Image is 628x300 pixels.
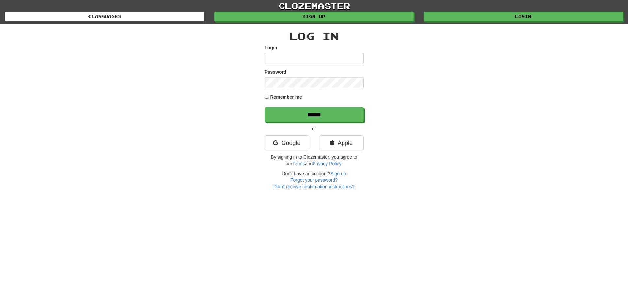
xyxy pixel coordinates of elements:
a: Privacy Policy [313,161,341,166]
a: Languages [5,12,204,21]
label: Login [265,44,277,51]
a: Sign up [214,12,414,21]
label: Password [265,69,286,75]
a: Terms [292,161,305,166]
a: Forgot your password? [290,177,338,183]
label: Remember me [270,94,302,100]
p: or [265,125,364,132]
a: Login [424,12,623,21]
a: Apple [319,135,364,150]
a: Didn't receive confirmation instructions? [273,184,355,189]
p: By signing in to Clozemaster, you agree to our and . [265,154,364,167]
div: Don't have an account? [265,170,364,190]
h2: Log In [265,30,364,41]
a: Google [265,135,309,150]
a: Sign up [330,171,346,176]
